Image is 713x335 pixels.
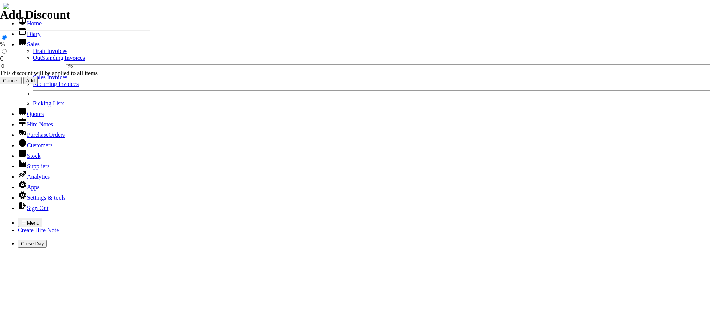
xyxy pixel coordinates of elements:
input: € [2,49,7,54]
a: PurchaseOrders [18,132,65,138]
a: Apps [18,184,40,190]
input: % [2,35,7,40]
a: Stock [18,153,40,159]
li: Stock [18,149,710,159]
button: Close Day [18,240,47,248]
li: Hire Notes [18,117,710,128]
button: Menu [18,218,42,227]
li: Suppliers [18,159,710,170]
a: Suppliers [18,163,49,169]
input: Add [23,77,38,84]
a: Quotes [18,111,44,117]
a: Picking Lists [33,100,64,107]
a: Customers [18,142,52,148]
a: Sign Out [18,205,48,211]
span: % [68,62,73,69]
a: Create Hire Note [18,227,59,233]
li: Sales [18,37,710,107]
a: Settings & tools [18,194,65,201]
a: Analytics [18,173,50,180]
a: Hire Notes [18,121,53,127]
ul: Sales [18,48,710,107]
